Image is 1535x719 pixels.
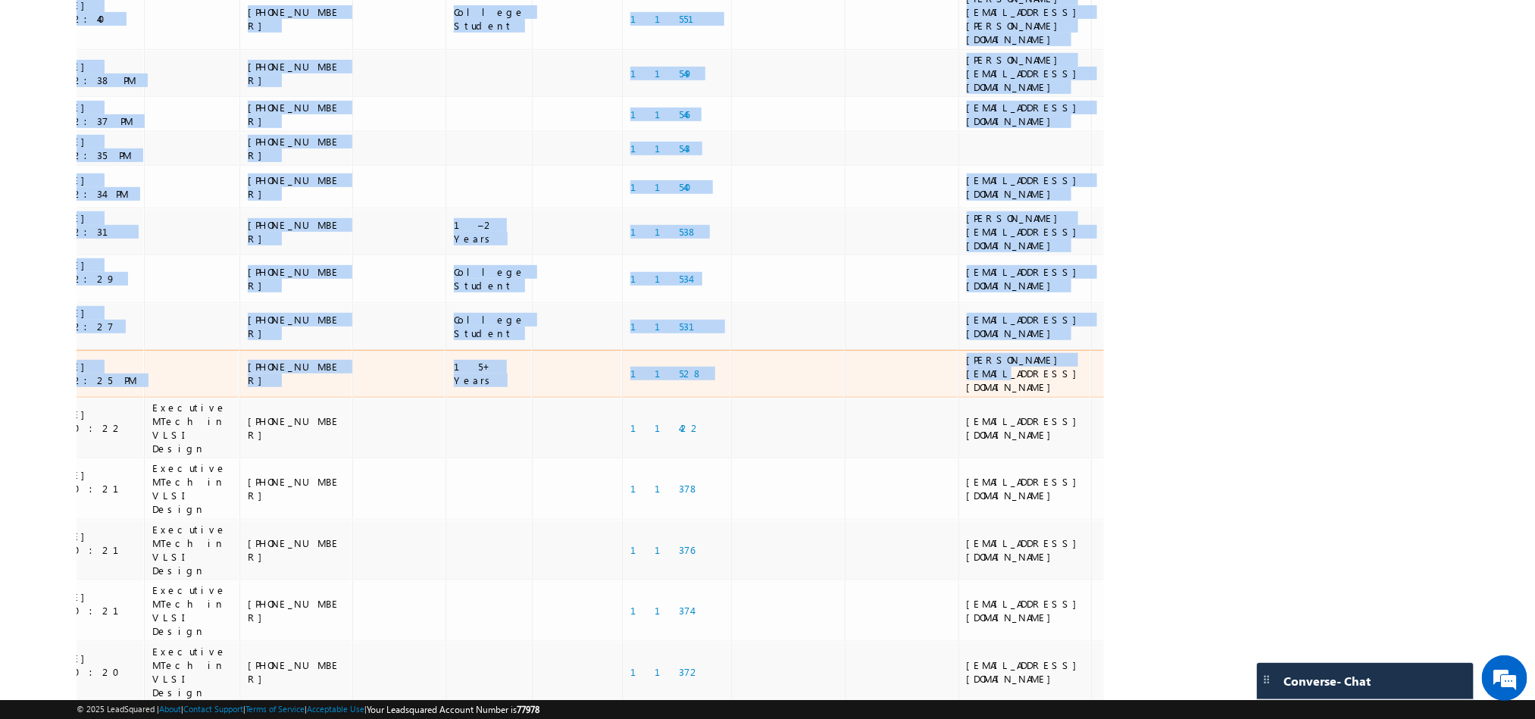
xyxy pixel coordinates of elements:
[49,468,137,509] div: [DATE] 10:21 AM
[630,543,695,556] a: 11376
[248,101,346,128] div: [PHONE_NUMBER]
[77,702,539,717] span: © 2025 LeadSquared | | | | |
[49,258,137,299] div: [DATE] 12:29 PM
[152,645,233,699] div: Executive MTech in VLSI Design
[79,80,255,99] div: Chat with us now
[248,475,346,502] div: [PHONE_NUMBER]
[249,8,285,44] div: Minimize live chat window
[1261,674,1273,686] img: carter-drag
[49,173,137,201] div: [DATE] 12:34 PM
[517,704,539,715] span: 77978
[967,265,1085,292] div: [EMAIL_ADDRESS][DOMAIN_NAME]
[630,272,690,285] a: 11534
[630,482,699,495] a: 11378
[454,218,525,245] div: 1–2 Years
[248,313,346,340] div: [PHONE_NUMBER]
[630,421,702,434] a: 11422
[454,360,525,387] div: 15+ Years
[248,218,346,245] div: [PHONE_NUMBER]
[49,211,137,252] div: [DATE] 12:31 PM
[152,461,233,516] div: Executive MTech in VLSI Design
[630,225,698,238] a: 11538
[967,173,1085,201] div: [EMAIL_ADDRESS][DOMAIN_NAME]
[183,704,243,714] a: Contact Support
[630,12,712,25] a: 11551
[49,60,137,87] div: [DATE] 12:38 PM
[967,475,1085,502] div: [EMAIL_ADDRESS][DOMAIN_NAME]
[248,5,346,33] div: [PHONE_NUMBER]
[206,467,275,487] em: Start Chat
[967,597,1085,624] div: [EMAIL_ADDRESS][DOMAIN_NAME]
[630,320,713,333] a: 11531
[967,353,1085,394] div: [PERSON_NAME][EMAIL_ADDRESS][DOMAIN_NAME]
[49,590,137,631] div: [DATE] 10:21 AM
[967,658,1085,686] div: [EMAIL_ADDRESS][DOMAIN_NAME]
[967,414,1085,442] div: [EMAIL_ADDRESS][DOMAIN_NAME]
[248,135,346,162] div: [PHONE_NUMBER]
[49,135,137,162] div: [DATE] 12:35 PM
[630,142,690,155] a: 11543
[248,173,346,201] div: [PHONE_NUMBER]
[630,67,693,80] a: 11549
[967,313,1085,340] div: [EMAIL_ADDRESS][DOMAIN_NAME]
[159,704,181,714] a: About
[152,523,233,577] div: Executive MTech in VLSI Design
[248,536,346,564] div: [PHONE_NUMBER]
[49,360,137,387] div: [DATE] 12:25 PM
[367,704,539,715] span: Your Leadsquared Account Number is
[49,652,137,692] div: [DATE] 10:20 AM
[248,658,346,686] div: [PHONE_NUMBER]
[967,211,1085,252] div: [PERSON_NAME][EMAIL_ADDRESS][DOMAIN_NAME]
[248,60,346,87] div: [PHONE_NUMBER]
[630,604,692,617] a: 11374
[630,108,689,120] a: 11546
[20,140,277,453] textarea: Type your message and hit 'Enter'
[630,367,703,380] a: 11528
[967,53,1085,94] div: [PERSON_NAME][EMAIL_ADDRESS][DOMAIN_NAME]
[454,265,525,292] div: College Student
[49,408,137,449] div: [DATE] 10:22 AM
[967,536,1085,564] div: [EMAIL_ADDRESS][DOMAIN_NAME]
[248,265,346,292] div: [PHONE_NUMBER]
[152,401,233,455] div: Executive MTech in VLSI Design
[245,704,305,714] a: Terms of Service
[49,306,137,347] div: [DATE] 12:27 PM
[49,101,137,128] div: [DATE] 12:37 PM
[248,360,346,387] div: [PHONE_NUMBER]
[630,665,701,678] a: 11372
[1283,674,1371,688] span: Converse - Chat
[152,583,233,638] div: Executive MTech in VLSI Design
[248,414,346,442] div: [PHONE_NUMBER]
[630,180,701,193] a: 11540
[454,313,525,340] div: College Student
[26,80,64,99] img: d_60004797649_company_0_60004797649
[248,597,346,624] div: [PHONE_NUMBER]
[307,704,364,714] a: Acceptable Use
[49,530,137,571] div: [DATE] 10:21 AM
[454,5,525,33] div: College Student
[967,101,1085,128] div: [EMAIL_ADDRESS][DOMAIN_NAME]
